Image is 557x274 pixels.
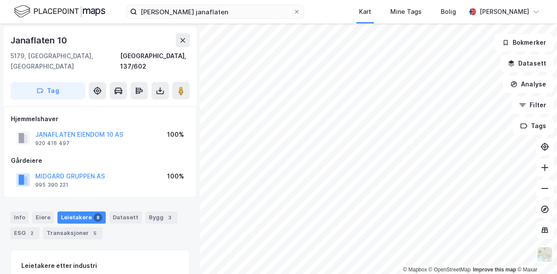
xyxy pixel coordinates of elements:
[11,155,189,166] div: Gårdeiere
[35,140,70,147] div: 920 416 497
[35,182,68,188] div: 995 390 221
[10,211,29,224] div: Info
[10,33,68,47] div: Janaflaten 10
[167,129,184,140] div: 100%
[11,114,189,124] div: Hjemmelshaver
[10,82,85,99] button: Tag
[94,213,102,222] div: 8
[513,232,557,274] iframe: Chat Widget
[137,5,293,18] input: Søk på adresse, matrikkel, gårdeiere, leietakere eller personer
[359,7,371,17] div: Kart
[167,171,184,182] div: 100%
[165,213,174,222] div: 3
[10,51,120,72] div: 5179, [GEOGRAPHIC_DATA], [GEOGRAPHIC_DATA]
[10,227,40,239] div: ESG
[27,229,36,238] div: 2
[500,55,554,72] button: Datasett
[109,211,142,224] div: Datasett
[32,211,54,224] div: Eiere
[480,7,529,17] div: [PERSON_NAME]
[495,34,554,51] button: Bokmerker
[513,117,554,135] button: Tags
[441,7,456,17] div: Bolig
[512,96,554,114] button: Filter
[473,267,516,273] a: Improve this map
[429,267,471,273] a: OpenStreetMap
[513,232,557,274] div: Kontrollprogram for chat
[57,211,106,224] div: Leietakere
[21,261,179,271] div: Leietakere etter industri
[91,229,99,238] div: 5
[145,211,178,224] div: Bygg
[390,7,422,17] div: Mine Tags
[14,4,105,19] img: logo.f888ab2527a4732fd821a326f86c7f29.svg
[403,267,427,273] a: Mapbox
[120,51,190,72] div: [GEOGRAPHIC_DATA], 137/602
[43,227,103,239] div: Transaksjoner
[503,76,554,93] button: Analyse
